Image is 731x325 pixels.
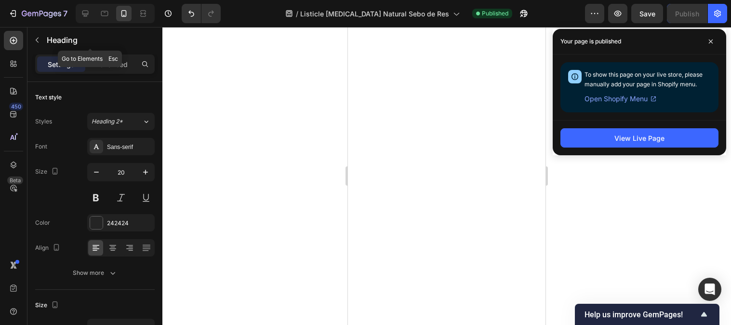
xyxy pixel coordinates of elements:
[560,37,621,46] p: Your page is published
[73,268,118,278] div: Show more
[667,4,707,23] button: Publish
[348,27,545,325] iframe: Design area
[675,9,699,19] div: Publish
[639,10,655,18] span: Save
[300,9,449,19] span: Listicle [MEDICAL_DATA] Natural Sebo de Res
[35,93,62,102] div: Text style
[48,59,75,69] p: Settings
[92,117,123,126] span: Heading 2*
[585,71,703,88] span: To show this page on your live store, please manually add your page in Shopify menu.
[614,133,665,143] div: View Live Page
[35,264,155,282] button: Show more
[631,4,663,23] button: Save
[95,59,128,69] p: Advanced
[47,34,151,46] p: Heading
[585,93,648,105] span: Open Shopify Menu
[63,8,67,19] p: 7
[35,117,52,126] div: Styles
[9,103,23,110] div: 450
[35,165,61,178] div: Size
[107,219,152,228] div: 242424
[296,9,298,19] span: /
[182,4,221,23] div: Undo/Redo
[35,142,47,151] div: Font
[585,309,710,320] button: Show survey - Help us improve GemPages!
[560,128,718,148] button: View Live Page
[4,4,72,23] button: 7
[35,242,62,255] div: Align
[35,299,61,312] div: Size
[87,113,155,130] button: Heading 2*
[35,218,50,227] div: Color
[585,310,698,319] span: Help us improve GemPages!
[698,278,721,301] div: Open Intercom Messenger
[107,143,152,151] div: Sans-serif
[7,176,23,184] div: Beta
[482,9,508,18] span: Published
